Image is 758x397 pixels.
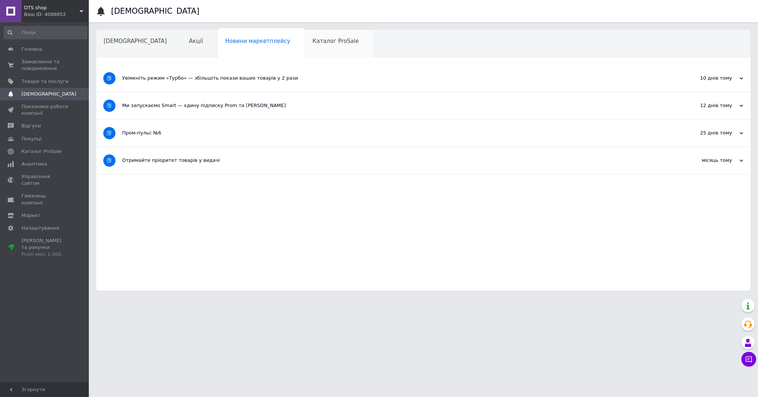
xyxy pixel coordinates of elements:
div: місяць тому [669,157,743,164]
div: Prom мікс 1 000 [21,251,68,258]
div: Отримайте пріоритет товарів у видачі [122,157,669,164]
span: Маркет [21,212,40,219]
div: 12 днів тому [669,102,743,109]
span: Відгуки [21,123,41,129]
div: Ми запускаємо Smart — єдину підписку Prom та [PERSON_NAME] [122,102,669,109]
span: [DEMOGRAPHIC_DATA] [21,91,76,97]
div: 10 днів тому [669,75,743,81]
span: Показники роботи компанії [21,103,68,117]
span: [PERSON_NAME] та рахунки [21,237,68,258]
span: Замовлення та повідомлення [21,59,68,72]
span: Каталог ProSale [312,38,359,44]
div: 25 днів тому [669,130,743,136]
div: Увімкніть режим «Турбо» — збільшіть покази ваших товарів у 2 рази [122,75,669,81]
div: Пром-пульс №6 [122,130,669,136]
span: DTS shop [24,4,80,11]
span: Головна [21,46,42,53]
span: Новини маркетплейсу [225,38,290,44]
h1: [DEMOGRAPHIC_DATA] [111,7,199,16]
span: Покупці [21,136,41,142]
button: Чат з покупцем [741,352,756,367]
input: Пошук [4,26,87,39]
span: Аналітика [21,161,47,167]
span: Управління сайтом [21,173,68,187]
span: Товари та послуги [21,78,68,85]
div: Ваш ID: 4088852 [24,11,89,18]
span: Налаштування [21,225,59,231]
span: Акції [189,38,203,44]
span: Каталог ProSale [21,148,61,155]
span: Гаманець компанії [21,193,68,206]
span: [DEMOGRAPHIC_DATA] [104,38,167,44]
